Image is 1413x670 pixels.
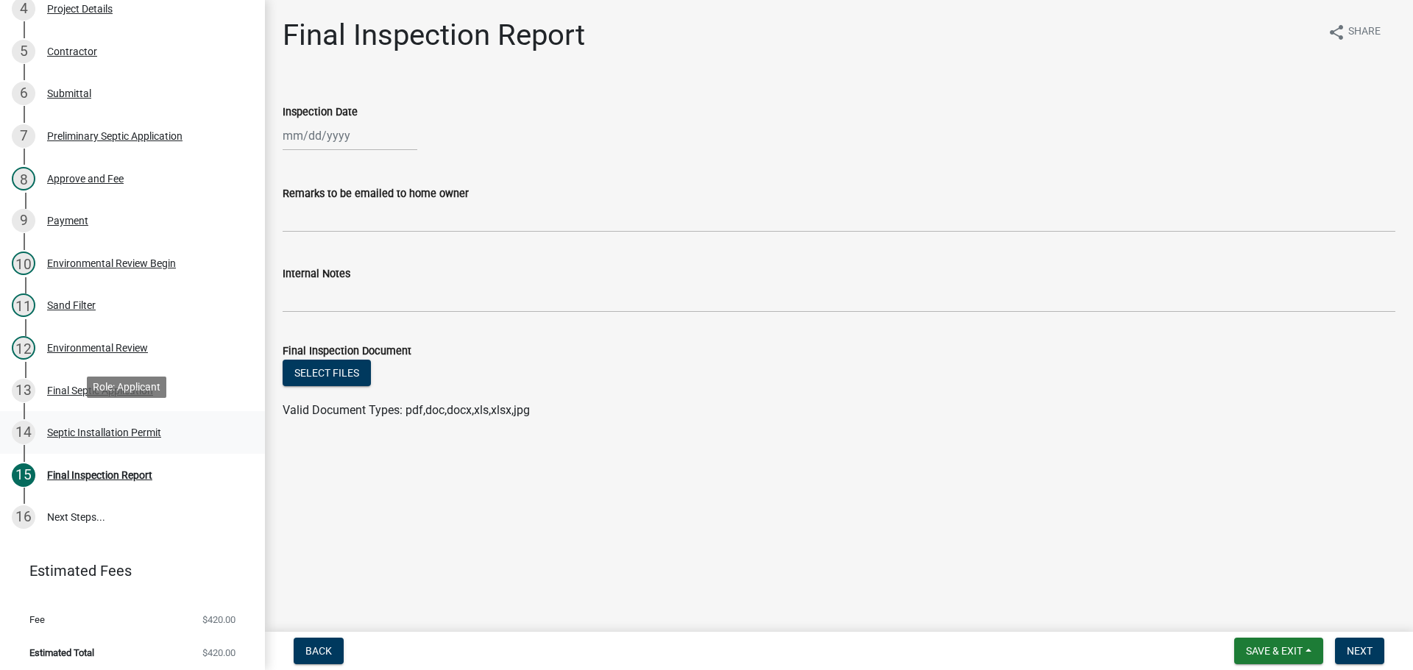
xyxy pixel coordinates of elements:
div: 14 [12,421,35,444]
input: mm/dd/yyyy [283,121,417,151]
span: $420.00 [202,648,235,657]
span: Valid Document Types: pdf,doc,docx,xls,xlsx,jpg [283,403,530,417]
div: 13 [12,379,35,402]
i: share [1328,24,1345,41]
label: Remarks to be emailed to home owner [283,189,469,199]
span: Next [1347,645,1373,657]
span: Fee [29,615,45,624]
div: 12 [12,336,35,360]
h1: Final Inspection Report [283,18,585,53]
div: Contractor [47,46,97,57]
div: Submittal [47,88,91,99]
div: Project Details [47,4,113,14]
div: Role: Applicant [87,377,166,398]
button: Select files [283,360,371,386]
a: Estimated Fees [12,556,241,585]
div: Preliminary Septic Application [47,131,183,141]
span: Share [1348,24,1381,41]
button: Next [1335,638,1384,664]
button: shareShare [1316,18,1392,46]
div: 5 [12,40,35,63]
label: Final Inspection Document [283,346,411,357]
button: Save & Exit [1234,638,1323,664]
label: Internal Notes [283,269,350,279]
div: Sand Filter [47,300,96,310]
div: Septic Installation Permit [47,427,161,438]
div: 6 [12,82,35,105]
div: Approve and Fee [47,174,124,184]
div: Environmental Review [47,343,148,353]
div: Environmental Review Begin [47,258,176,268]
div: Final Inspection Report [47,470,152,480]
button: Back [294,638,344,664]
div: 8 [12,167,35,190]
span: Back [305,645,332,657]
span: $420.00 [202,615,235,624]
div: 7 [12,124,35,148]
span: Save & Exit [1246,645,1303,657]
div: 9 [12,209,35,232]
div: 10 [12,252,35,275]
div: Payment [47,215,88,226]
div: 16 [12,505,35,529]
div: 15 [12,463,35,487]
div: Final Septic Application [47,385,153,396]
span: Estimated Total [29,648,94,657]
div: 11 [12,293,35,317]
label: Inspection Date [283,107,358,118]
